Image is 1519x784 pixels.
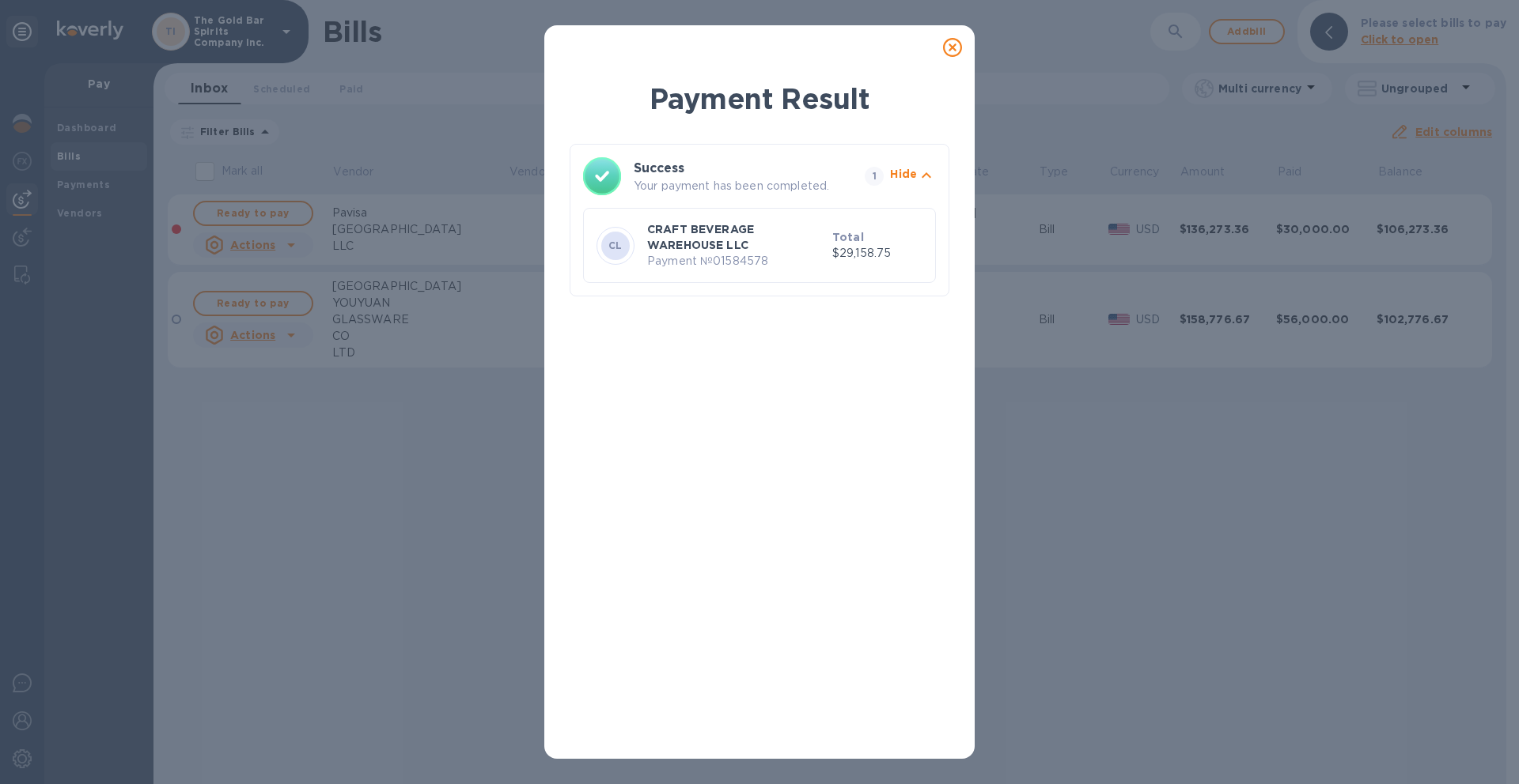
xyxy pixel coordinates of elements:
b: CL [608,239,623,251]
button: Hide [890,166,936,187]
b: Total [832,231,864,243]
h3: Success [634,159,836,178]
p: Hide [890,166,917,182]
p: Your payment has been completed. [634,178,858,194]
span: 1 [865,167,884,186]
p: Payment № 01584578 [647,253,826,269]
h1: Payment Result [570,79,949,119]
p: CRAFT BEVERAGE WAREHOUSE LLC [647,221,826,253]
p: $29,158.75 [832,245,922,262]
